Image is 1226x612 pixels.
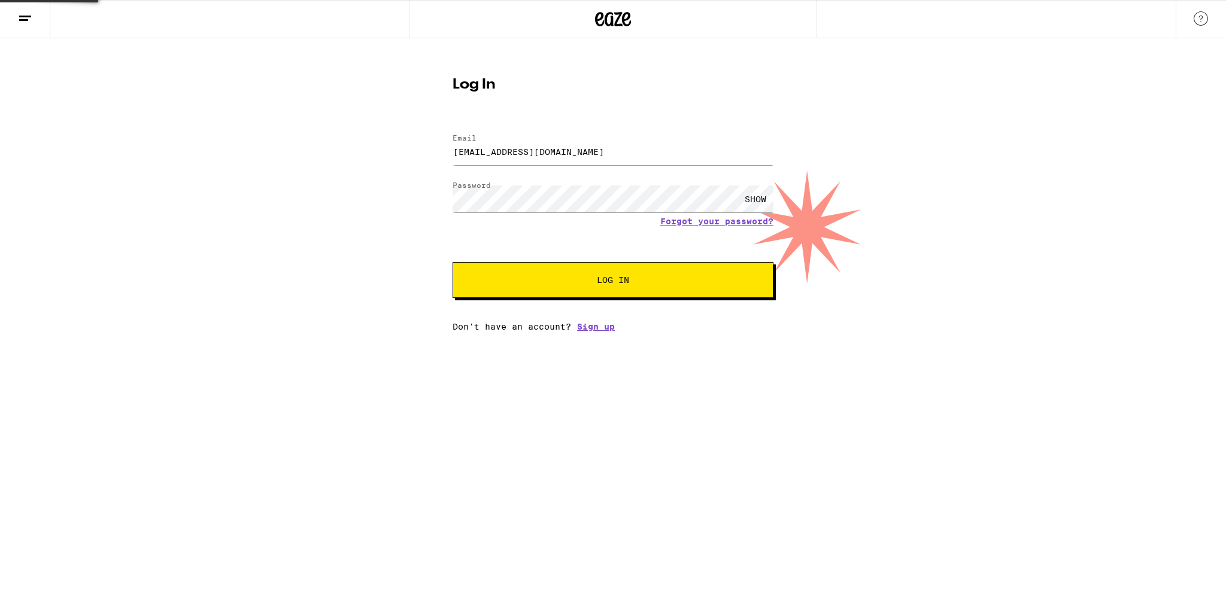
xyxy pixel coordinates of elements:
h1: Log In [453,78,773,92]
label: Password [453,181,491,189]
div: Don't have an account? [453,322,773,331]
div: SHOW [738,185,773,212]
span: Hi. Need any help? [7,8,86,18]
label: Email [453,134,477,142]
button: Log In [453,262,773,298]
a: Sign up [577,322,615,331]
span: Log In [597,276,629,284]
a: Forgot your password? [660,217,773,226]
input: Email [453,138,773,165]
